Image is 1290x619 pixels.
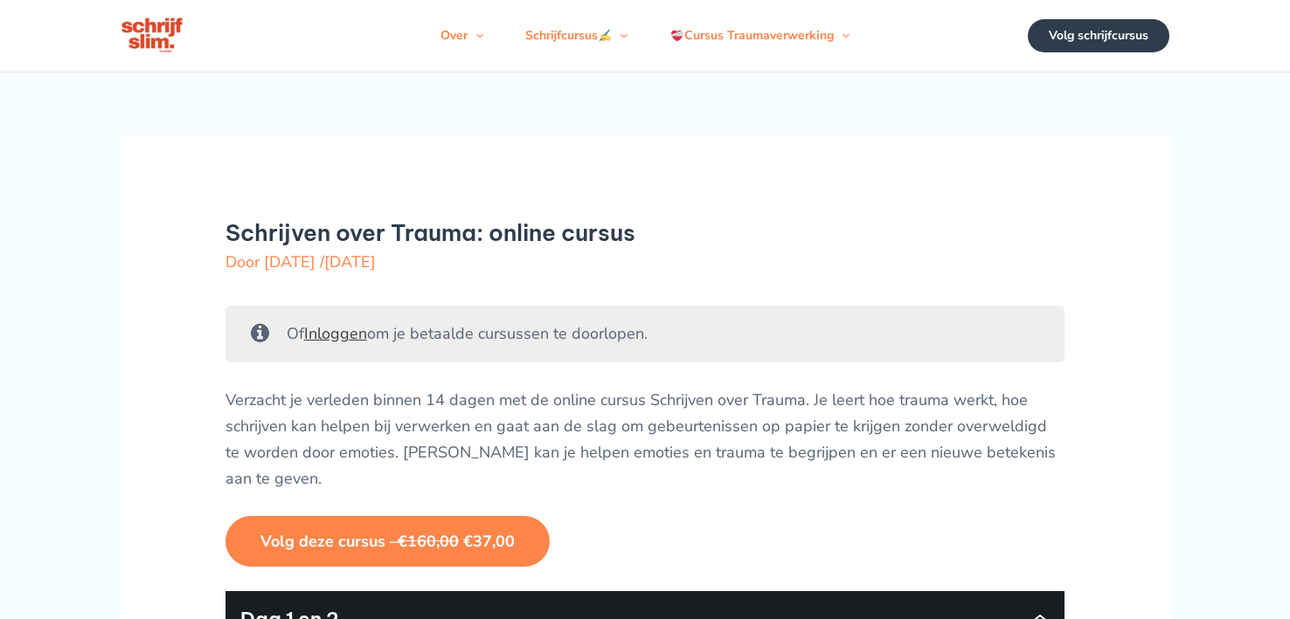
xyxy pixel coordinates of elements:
[304,323,367,344] a: Inloggen
[225,516,550,567] button: Volg deze cursus –
[225,306,1065,363] div: Of om je betaalde cursussen te doorlopen.
[612,10,628,62] span: Menu schakelen
[599,30,611,42] img: ✍️
[398,531,407,552] span: €
[671,30,683,42] img: ❤️‍🩹
[398,531,459,552] span: 160,00
[324,251,376,272] span: [DATE]
[225,251,1065,273] div: Door /
[225,219,1065,246] h1: Schrijven over Trauma: online cursus
[264,251,320,272] a: [DATE]
[468,10,483,62] span: Menu schakelen
[1028,19,1169,52] a: Volg schrijfcursus
[463,531,515,552] span: 37,00
[264,251,316,272] span: [DATE]
[420,10,504,62] a: OverMenu schakelen
[463,531,473,552] span: €
[420,10,870,62] nav: Navigatie op de site: Menu
[225,388,1065,492] p: Verzacht je verleden binnen 14 dagen met de online cursus Schrijven over Trauma. Je leert hoe tra...
[834,10,850,62] span: Menu schakelen
[121,16,185,56] img: schrijfcursus schrijfslim academy
[649,10,870,62] a: Cursus TraumaverwerkingMenu schakelen
[504,10,648,62] a: SchrijfcursusMenu schakelen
